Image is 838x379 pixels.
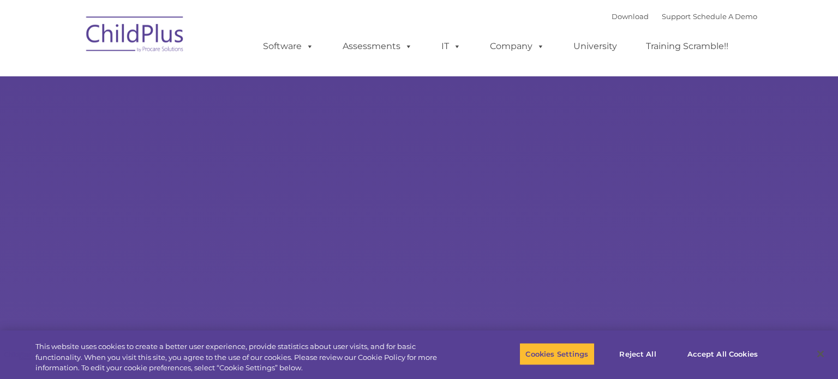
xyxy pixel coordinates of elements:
[562,35,628,57] a: University
[681,342,764,365] button: Accept All Cookies
[519,342,594,365] button: Cookies Settings
[612,12,757,21] font: |
[604,342,672,365] button: Reject All
[252,35,325,57] a: Software
[81,9,190,63] img: ChildPlus by Procare Solutions
[35,341,461,374] div: This website uses cookies to create a better user experience, provide statistics about user visit...
[430,35,472,57] a: IT
[809,342,833,366] button: Close
[612,12,649,21] a: Download
[332,35,423,57] a: Assessments
[479,35,555,57] a: Company
[693,12,757,21] a: Schedule A Demo
[662,12,691,21] a: Support
[635,35,739,57] a: Training Scramble!!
